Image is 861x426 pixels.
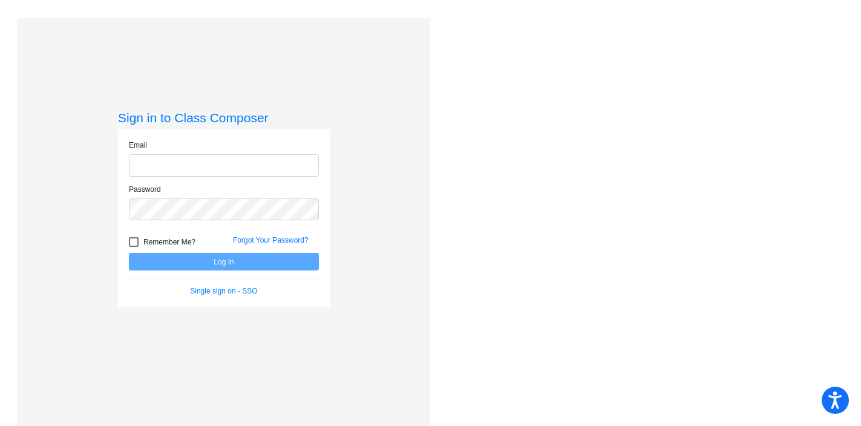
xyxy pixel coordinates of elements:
span: Remember Me? [143,235,195,249]
a: Single sign on - SSO [190,287,257,295]
button: Log In [129,253,319,270]
a: Forgot Your Password? [233,236,309,244]
h3: Sign in to Class Composer [118,110,330,125]
label: Password [129,184,161,195]
label: Email [129,140,147,151]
